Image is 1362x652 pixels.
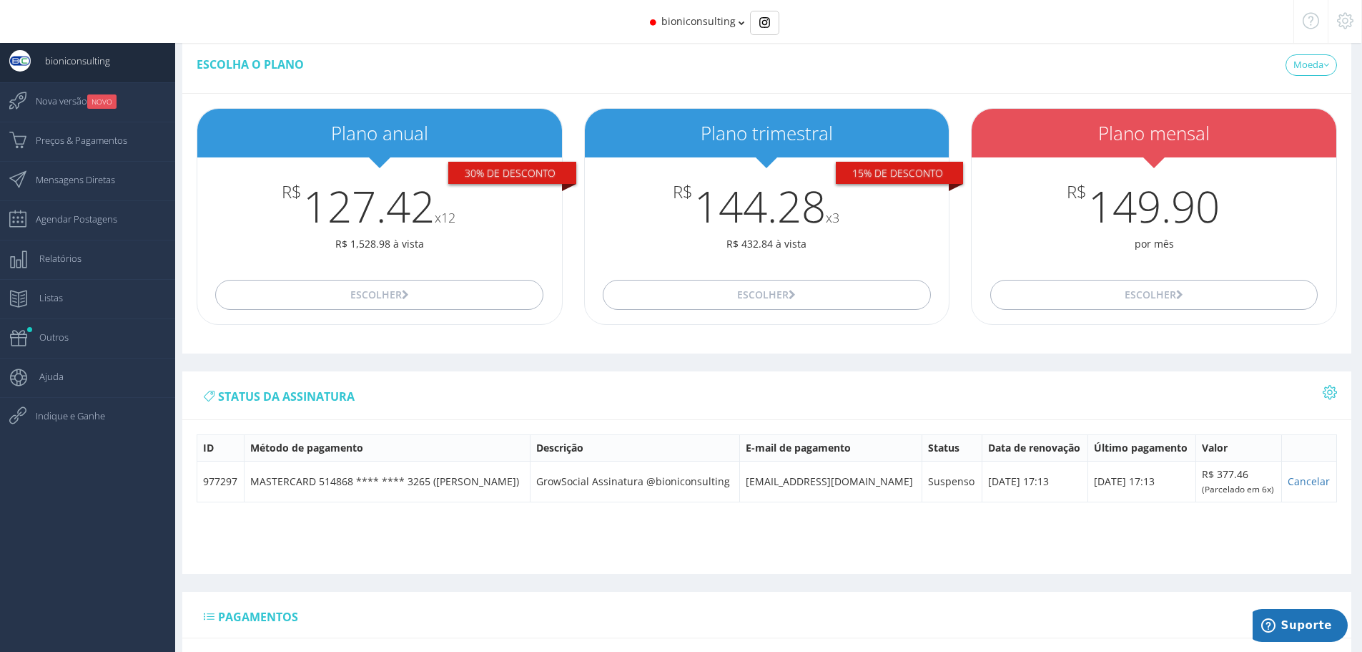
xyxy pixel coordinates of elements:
[21,122,127,158] span: Preços & Pagamentos
[197,461,245,502] td: 977297
[197,123,562,144] h2: Plano anual
[1088,461,1196,502] td: [DATE] 17:13
[197,237,562,251] p: R$ 1,528.98 à vista
[585,183,949,230] h3: 144.28
[1285,54,1337,76] a: Moeda
[922,461,982,502] td: Suspenso
[448,162,576,185] div: 30% De desconto
[661,14,736,28] span: bioniconsulting
[197,434,245,461] th: ID
[1088,434,1196,461] th: Último pagamento
[603,280,931,310] button: Escolher
[826,209,839,226] small: x3
[197,57,304,72] span: Escolha o plano
[1288,475,1330,488] a: Cancelar
[530,461,739,502] td: GrowSocial Assinatura @bioniconsulting
[1067,183,1087,201] span: R$
[1253,609,1348,645] iframe: Abre um widget para que você possa encontrar mais informações
[972,183,1336,230] h3: 149.90
[922,434,982,461] th: Status
[31,43,110,79] span: bioniconsulting
[282,183,302,201] span: R$
[218,609,298,625] span: Pagamentos
[25,359,64,394] span: Ajuda
[21,201,117,237] span: Agendar Postagens
[530,434,739,461] th: Descrição
[585,123,949,144] h2: Plano trimestral
[25,240,82,276] span: Relatórios
[1195,461,1281,502] td: R$ 377.46
[21,83,117,119] span: Nova versão
[245,461,531,502] td: MASTERCARD 514868 **** **** 3265 ([PERSON_NAME])
[25,280,63,316] span: Listas
[218,389,355,404] span: status da assinatura
[585,237,949,251] p: R$ 432.84 à vista
[972,123,1336,144] h2: Plano mensal
[759,17,770,28] img: Instagram_simple_icon.svg
[25,319,69,355] span: Outros
[87,94,117,109] small: NOVO
[982,434,1088,461] th: Data de renovação
[197,183,562,230] h3: 127.42
[435,209,455,226] small: x12
[750,11,779,35] div: Basic example
[21,162,115,198] span: Mensagens Diretas
[1202,483,1274,495] small: (Parcelado em 6x)
[245,434,531,461] th: Método de pagamento
[739,434,922,461] th: E-mail de pagamento
[739,461,922,502] td: [EMAIL_ADDRESS][DOMAIN_NAME]
[972,237,1336,251] p: por mês
[836,162,964,185] div: 15% De desconto
[1195,434,1281,461] th: Valor
[21,398,105,434] span: Indique e Ganhe
[990,280,1318,310] button: Escolher
[215,280,543,310] button: Escolher
[9,50,31,72] img: User Image
[982,461,1088,502] td: [DATE] 17:13
[673,183,693,201] span: R$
